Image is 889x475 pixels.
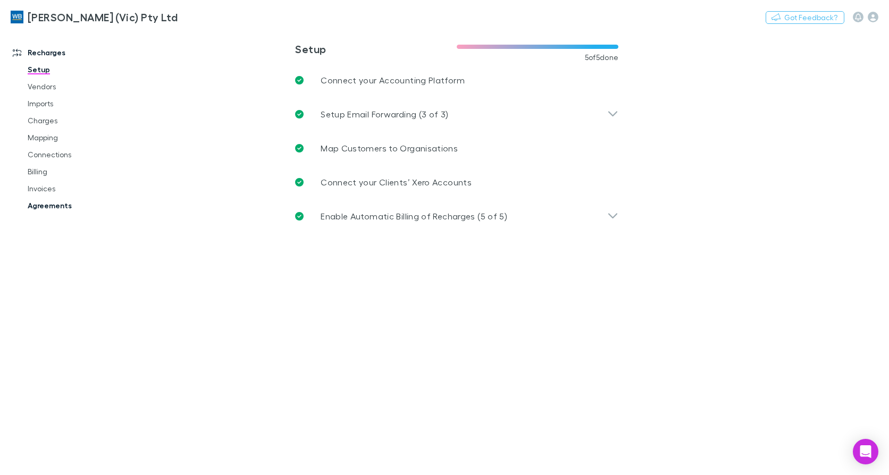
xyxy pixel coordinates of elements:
[17,95,141,112] a: Imports
[321,210,507,223] p: Enable Automatic Billing of Recharges (5 of 5)
[17,180,141,197] a: Invoices
[28,11,178,23] h3: [PERSON_NAME] (Vic) Pty Ltd
[295,43,457,55] h3: Setup
[287,131,627,165] a: Map Customers to Organisations
[287,97,627,131] div: Setup Email Forwarding (3 of 3)
[321,142,458,155] p: Map Customers to Organisations
[11,11,23,23] img: William Buck (Vic) Pty Ltd's Logo
[287,199,627,233] div: Enable Automatic Billing of Recharges (5 of 5)
[17,112,141,129] a: Charges
[585,53,619,62] span: 5 of 5 done
[17,129,141,146] a: Mapping
[321,176,472,189] p: Connect your Clients’ Xero Accounts
[17,197,141,214] a: Agreements
[287,63,627,97] a: Connect your Accounting Platform
[17,78,141,95] a: Vendors
[17,146,141,163] a: Connections
[321,108,448,121] p: Setup Email Forwarding (3 of 3)
[4,4,184,30] a: [PERSON_NAME] (Vic) Pty Ltd
[321,74,465,87] p: Connect your Accounting Platform
[2,44,141,61] a: Recharges
[766,11,844,24] button: Got Feedback?
[287,165,627,199] a: Connect your Clients’ Xero Accounts
[17,163,141,180] a: Billing
[853,439,878,464] div: Open Intercom Messenger
[17,61,141,78] a: Setup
